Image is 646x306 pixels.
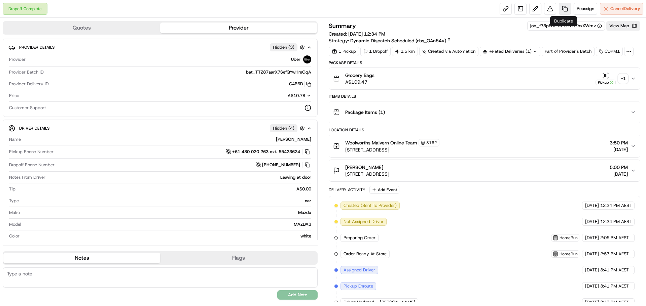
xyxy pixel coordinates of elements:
a: +61 480 020 263 ext. 55423624 [225,148,311,156]
button: Pickup [596,72,616,85]
span: Order Ready At Store [344,251,387,257]
span: Driver Details [19,126,49,131]
span: [STREET_ADDRESS] [345,171,389,177]
span: Model [9,221,21,227]
span: 3:50 PM [610,139,628,146]
div: Delivery Activity [329,187,365,192]
span: Provider [9,56,26,62]
span: Name [9,136,21,142]
img: uber-new-logo.jpeg [303,55,311,63]
button: Driver DetailsHidden (4) [8,123,312,134]
span: Dropoff Phone Number [9,162,55,168]
span: Price [9,93,19,99]
span: Reassign [577,6,594,12]
div: MAZDA3 [24,221,311,227]
button: Flags [160,253,317,263]
span: Grocery Bags [345,72,374,79]
button: Package Items (1) [329,101,640,123]
span: HomeRun [560,251,578,257]
button: C4B6D [289,81,311,87]
button: Grocery BagsA$109.47Pickup+1 [329,68,640,89]
span: 5:00 PM [610,164,628,171]
div: 1.5 km [392,47,418,56]
span: Hidden ( 4 ) [273,125,294,131]
span: Assigned Driver [344,267,375,273]
span: Uber [291,56,300,62]
span: 2:57 PM AEST [600,251,629,257]
button: Notes [3,253,160,263]
button: Provider [160,23,317,33]
button: [PERSON_NAME][STREET_ADDRESS]5:00 PM[DATE] [329,160,640,181]
span: 2:05 PM AEST [600,235,629,241]
span: [DATE] [585,203,599,209]
div: [PERSON_NAME] [24,136,311,142]
span: Hidden ( 3 ) [273,44,294,50]
div: Package Details [329,60,640,65]
span: +61 480 020 263 ext. 55423624 [232,149,300,155]
span: 3:41 PM AEST [600,267,629,273]
span: Pickup Enroute [344,283,373,289]
span: Dynamic Dispatch Scheduled (dss_QAn54v) [350,37,446,44]
span: Preparing Order [344,235,375,241]
span: bat_TTZ87aarX7SefQYwHreOqA [246,69,311,75]
span: 3162 [426,140,437,145]
span: Provider Details [19,45,55,50]
a: Created via Automation [419,47,478,56]
div: A$0.00 [18,186,311,192]
span: 12:34 PM AEST [600,219,632,225]
button: job_f73pEBrPKPCiFhDZhxXWmv [530,23,602,29]
div: 1 Dropoff [360,47,391,56]
a: Dynamic Dispatch Scheduled (dss_QAn54v) [350,37,451,44]
span: 3:43 PM AEST [600,299,629,305]
span: 3:41 PM AEST [600,283,629,289]
span: [DATE] [585,251,599,257]
div: Location Details [329,127,640,133]
span: Make [9,210,20,216]
button: Reassign [574,3,597,15]
span: A$109.47 [345,79,374,85]
span: Customer Support [9,105,46,111]
button: Add Event [369,186,399,194]
span: [DATE] [585,219,599,225]
button: Provider DetailsHidden (3) [8,42,312,53]
span: [DATE] [585,235,599,241]
span: Provider Batch ID [9,69,44,75]
span: Provider Delivery ID [9,81,49,87]
span: Tip [9,186,15,192]
button: Quotes [3,23,160,33]
span: A$10.78 [288,93,305,98]
div: 1 Pickup [329,47,359,56]
span: [PERSON_NAME] [345,164,383,171]
span: Driver Updated [344,299,374,305]
span: Color [9,233,20,239]
span: Type [9,198,19,204]
span: [DATE] 12:34 PM [348,31,385,37]
button: View Map [606,21,640,31]
span: Created (Sent To Provider) [344,203,397,209]
span: Not Assigned Driver [344,219,384,225]
div: white [22,233,311,239]
span: [DATE] [585,267,599,273]
span: [DATE] [585,283,599,289]
span: 12:34 PM AEST [600,203,632,209]
button: [PHONE_NUMBER] [255,161,311,169]
span: Cancel Delivery [610,6,640,12]
div: car [22,198,311,204]
div: Items Details [329,94,640,99]
button: Pickup+1 [596,72,628,85]
div: Related Deliveries (1) [480,47,540,56]
span: [PHONE_NUMBER] [262,162,300,168]
div: Duplicate [550,16,577,26]
button: Woolworths Malvern Online Team3162[STREET_ADDRESS]3:50 PM[DATE] [329,135,640,157]
button: Hidden (4) [270,124,307,132]
span: [DATE] [610,171,628,177]
span: Woolworths Malvern Online Team [345,139,417,146]
div: Mazda [23,210,311,216]
div: + 1 [618,74,628,83]
span: [DATE] [585,299,599,305]
span: Created: [329,31,385,37]
span: Package Items ( 1 ) [345,109,385,116]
